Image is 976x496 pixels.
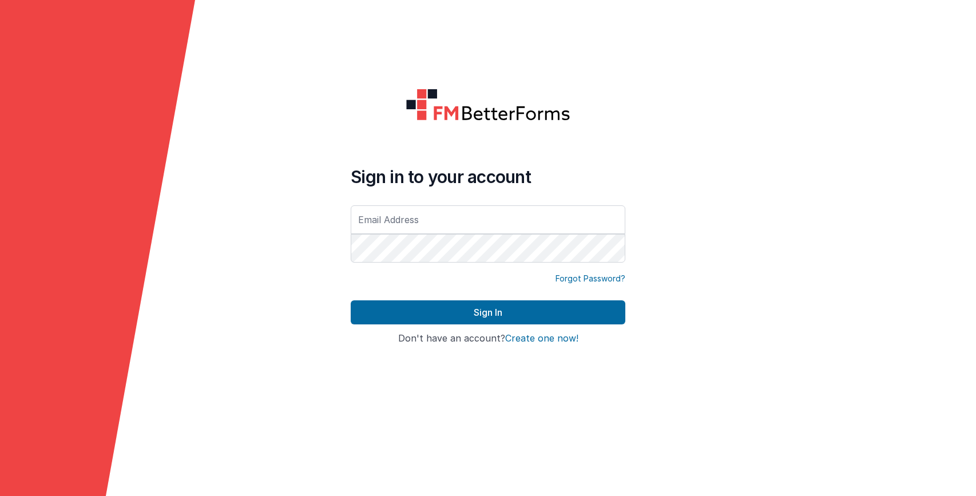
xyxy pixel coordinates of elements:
h4: Sign in to your account [351,166,625,187]
button: Create one now! [505,334,578,344]
input: Email Address [351,205,625,234]
a: Forgot Password? [556,273,625,284]
h4: Don't have an account? [351,334,625,344]
button: Sign In [351,300,625,324]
